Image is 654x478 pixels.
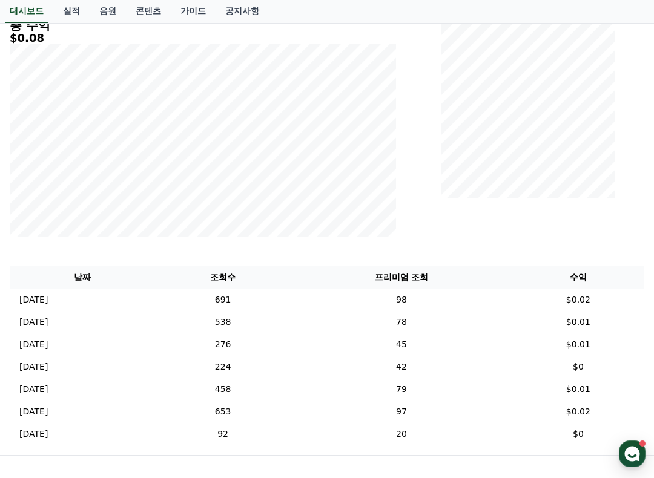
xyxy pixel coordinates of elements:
td: 458 [155,378,291,401]
td: 691 [155,289,291,311]
td: 538 [155,311,291,333]
p: [DATE] [19,405,48,418]
td: $0.02 [512,401,644,423]
h4: 총 수익 [10,19,397,32]
p: [DATE] [19,361,48,373]
span: 홈 [108,462,116,473]
td: 276 [155,333,291,356]
td: 224 [155,356,291,378]
td: 98 [291,289,512,311]
a: 설정 [435,444,650,474]
th: 수익 [512,266,644,289]
td: 97 [291,401,512,423]
td: 20 [291,423,512,445]
td: $0.02 [512,289,644,311]
td: $0.01 [512,333,644,356]
th: 조회수 [155,266,291,289]
td: 92 [155,423,291,445]
a: 대화 [219,444,435,474]
span: 설정 [535,462,550,473]
td: 45 [291,333,512,356]
p: [DATE] [19,316,48,329]
th: 날짜 [10,266,155,289]
h5: $0.08 [10,32,397,44]
p: [DATE] [19,338,48,351]
td: 79 [291,378,512,401]
span: 대화 [319,463,335,473]
th: 프리미엄 조회 [291,266,512,289]
p: [DATE] [19,293,48,306]
td: 42 [291,356,512,378]
td: 78 [291,311,512,333]
td: $0.01 [512,378,644,401]
td: $0.01 [512,311,644,333]
p: [DATE] [19,383,48,396]
td: $0 [512,356,644,378]
td: $0 [512,423,644,445]
a: 홈 [4,444,219,474]
td: 653 [155,401,291,423]
p: [DATE] [19,428,48,440]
